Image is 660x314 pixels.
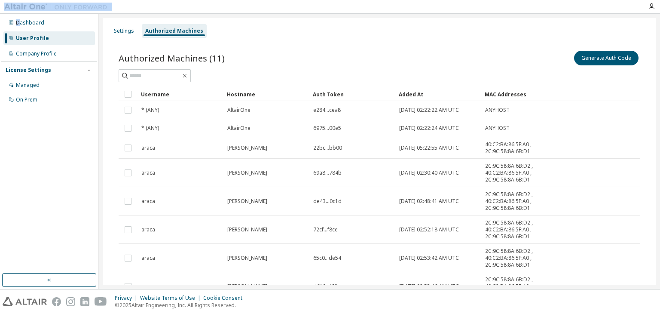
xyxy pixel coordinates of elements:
[141,107,159,114] span: * (ANY)
[227,255,267,262] span: [PERSON_NAME]
[16,50,57,57] div: Company Profile
[66,297,75,306] img: instagram.svg
[115,302,247,309] p: © 2025 Altair Engineering, Inc. All Rights Reserved.
[485,141,545,155] span: 40:C2:BA:86:5F:A0 , 2C:9C:58:8A:6B:D1
[399,283,459,290] span: [DATE] 02:53:46 AM UTC
[4,3,112,11] img: Altair One
[52,297,61,306] img: facebook.svg
[313,107,341,114] span: e284...cea8
[227,107,251,114] span: AltairOne
[114,28,134,34] div: Settings
[399,198,459,205] span: [DATE] 02:48:41 AM UTC
[227,145,267,151] span: [PERSON_NAME]
[140,295,203,302] div: Website Terms of Use
[227,198,267,205] span: [PERSON_NAME]
[485,87,546,101] div: MAC Addresses
[16,35,49,42] div: User Profile
[141,169,155,176] span: araca
[399,145,459,151] span: [DATE] 05:22:55 AM UTC
[6,67,51,74] div: License Settings
[399,226,459,233] span: [DATE] 02:52:18 AM UTC
[313,125,341,132] span: 6975...00e5
[227,226,267,233] span: [PERSON_NAME]
[313,283,340,290] span: d610...f60a
[227,283,267,290] span: [PERSON_NAME]
[145,28,203,34] div: Authorized Machines
[313,198,342,205] span: de43...0c1d
[141,87,220,101] div: Username
[313,169,342,176] span: 69a8...784b
[485,163,545,183] span: 2C:9C:58:8A:6B:D2 , 40:C2:BA:86:5F:A0 , 2C:9C:58:8A:6B:D1
[141,255,155,262] span: araca
[16,19,44,26] div: Dashboard
[485,248,545,268] span: 2C:9C:58:8A:6B:D2 , 40:C2:BA:86:5F:A0 , 2C:9C:58:8A:6B:D1
[399,87,478,101] div: Added At
[141,283,155,290] span: araca
[119,52,225,64] span: Authorized Machines (11)
[313,255,341,262] span: 65c0...de54
[16,82,40,89] div: Managed
[399,107,459,114] span: [DATE] 02:22:22 AM UTC
[574,51,639,65] button: Generate Auth Code
[313,145,342,151] span: 22bc...bb00
[95,297,107,306] img: youtube.svg
[485,191,545,212] span: 2C:9C:58:8A:6B:D2 , 40:C2:BA:86:5F:A0 , 2C:9C:58:8A:6B:D1
[313,226,338,233] span: 72cf...f8ce
[16,96,37,103] div: On Prem
[485,219,545,240] span: 2C:9C:58:8A:6B:D2 , 40:C2:BA:86:5F:A0 , 2C:9C:58:8A:6B:D1
[141,145,155,151] span: araca
[485,125,510,132] span: ANYHOST
[227,125,251,132] span: AltairOne
[80,297,89,306] img: linkedin.svg
[3,297,47,306] img: altair_logo.svg
[485,107,510,114] span: ANYHOST
[313,87,392,101] div: Auth Token
[141,125,159,132] span: * (ANY)
[485,276,545,297] span: 2C:9C:58:8A:6B:D2 , 40:C2:BA:86:5F:A0 , 2C:9C:58:8A:6B:D1
[399,169,459,176] span: [DATE] 02:30:40 AM UTC
[227,169,267,176] span: [PERSON_NAME]
[227,87,306,101] div: Hostname
[141,226,155,233] span: araca
[399,125,459,132] span: [DATE] 02:22:24 AM UTC
[203,295,247,302] div: Cookie Consent
[399,255,459,262] span: [DATE] 02:53:42 AM UTC
[141,198,155,205] span: araca
[115,295,140,302] div: Privacy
